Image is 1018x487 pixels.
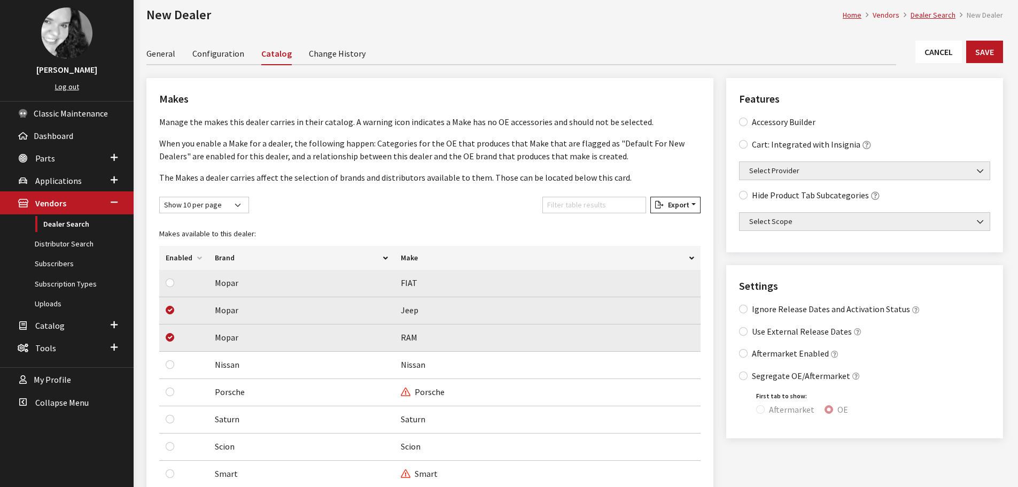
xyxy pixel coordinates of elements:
caption: Makes available to this dealer: [159,222,701,246]
label: Ignore Release Dates and Activation Status [752,303,910,315]
p: The Makes a dealer carries affect the selection of brands and distributors available to them. Tho... [159,171,701,184]
label: Accessory Builder [752,115,815,128]
span: Select Provider [739,161,990,180]
span: FIAT [401,277,417,288]
span: RAM [401,332,417,343]
input: Enable Make [166,360,174,369]
p: When you enable a Make for a dealer, the following happen: Categories for the OE that produces th... [159,137,701,163]
label: Use External Release Dates [752,325,852,338]
td: Mopar [208,324,394,352]
h2: Settings [739,278,990,294]
input: Disable Make [166,306,174,314]
a: Configuration [192,42,244,64]
label: Segregate OE/Aftermarket [752,369,850,382]
span: Collapse Menu [35,397,89,408]
td: Nissan [208,352,394,379]
span: Saturn [401,414,425,424]
input: Enable Make [166,469,174,478]
label: Cart: Integrated with Insignia [752,138,860,151]
i: No OE accessories [401,470,410,478]
input: Enable Make [166,415,174,423]
span: Select Scope [739,212,990,231]
a: Cancel [915,41,962,63]
span: Porsche [401,386,445,397]
th: Make: activate to sort column ascending [394,246,701,270]
th: Brand: activate to sort column descending [208,246,394,270]
span: Dashboard [34,130,73,141]
h1: New Dealer [146,5,843,25]
span: Vendors [35,198,66,209]
span: Catalog [35,320,65,331]
span: Scion [401,441,421,452]
span: Tools [35,343,56,353]
input: Enable Make [166,279,174,287]
legend: First tab to show: [756,391,990,401]
label: Aftermarket Enabled [752,347,829,360]
input: Disable Make [166,333,174,342]
a: Catalog [261,42,292,65]
a: Home [843,10,861,20]
button: Save [966,41,1003,63]
span: Nissan [401,359,425,370]
label: OE [837,403,848,416]
h2: Features [739,91,990,107]
span: Select Scope [746,216,983,227]
li: New Dealer [955,10,1003,21]
h2: Makes [159,91,701,107]
a: Dealer Search [911,10,955,20]
td: Saturn [208,406,394,434]
th: Enabled: activate to sort column ascending [159,246,208,270]
button: Export [650,197,701,213]
span: Parts [35,153,55,164]
li: Vendors [861,10,899,21]
span: Jeep [401,305,418,315]
td: Porsche [208,379,394,406]
h3: [PERSON_NAME] [11,63,123,76]
input: Filter table results [542,197,646,213]
span: Export [664,200,689,210]
label: Hide Product Tab Subcategories [752,189,869,202]
span: Select Provider [746,165,983,176]
input: Enable Make [166,442,174,451]
input: Enable Make [166,388,174,396]
img: Khrystal Dorton [41,7,92,59]
a: General [146,42,175,64]
label: Aftermarket [769,403,814,416]
span: Smart [401,468,438,479]
a: Log out [55,82,79,91]
td: Mopar [208,270,394,297]
span: Applications [35,175,82,186]
span: My Profile [34,375,71,385]
td: Mopar [208,297,394,324]
i: No OE accessories [401,388,410,397]
a: Change History [309,42,366,64]
span: Classic Maintenance [34,108,108,119]
td: Scion [208,434,394,461]
p: Manage the makes this dealer carries in their catalog. A warning icon indicates a Make has no OE ... [159,115,701,128]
